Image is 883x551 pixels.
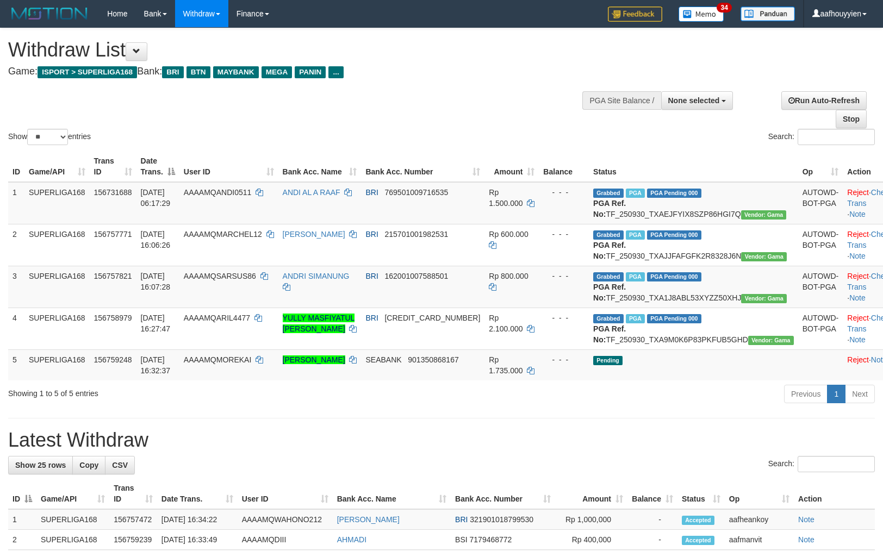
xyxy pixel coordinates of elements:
span: Copy 7179468772 to clipboard [470,535,512,544]
span: Rp 1.500.000 [489,188,523,208]
span: Copy 769501009716535 to clipboard [384,188,448,197]
th: Trans ID: activate to sort column ascending [109,478,157,509]
span: Rp 2.100.000 [489,314,523,333]
td: SUPERLIGA168 [24,224,90,266]
span: Copy 162001007588501 to clipboard [384,272,448,280]
td: [DATE] 16:33:49 [157,530,238,550]
span: Pending [593,356,623,365]
div: - - - [543,271,584,281]
span: Copy 631101003443507 to clipboard [384,314,480,322]
div: - - - [543,187,584,198]
th: Bank Acc. Number: activate to sort column ascending [451,478,555,509]
th: Bank Acc. Name: activate to sort column ascending [278,151,362,182]
span: 156759248 [94,355,132,364]
td: 3 [8,266,24,308]
a: Run Auto-Refresh [781,91,867,110]
span: BRI [365,230,378,239]
span: Marked by aafheankoy [626,314,645,323]
a: Note [849,210,866,218]
img: MOTION_logo.png [8,5,91,22]
span: Rp 600.000 [489,230,528,239]
b: PGA Ref. No: [593,324,626,344]
span: Marked by aafheankoy [626,230,645,240]
span: Rp 1.735.000 [489,355,523,375]
a: Note [849,252,866,260]
span: 156758979 [94,314,132,322]
td: AAAAMQDIII [238,530,333,550]
a: Reject [847,272,869,280]
td: - [627,509,677,530]
b: PGA Ref. No: [593,241,626,260]
td: SUPERLIGA168 [24,266,90,308]
span: 156731688 [94,188,132,197]
th: Balance: activate to sort column ascending [627,478,677,509]
span: [DATE] 16:32:37 [141,355,171,375]
th: Game/API: activate to sort column ascending [36,478,109,509]
span: AAAAMQMOREKAI [184,355,251,364]
a: [PERSON_NAME] [283,230,345,239]
th: Trans ID: activate to sort column ascending [90,151,136,182]
span: Show 25 rows [15,461,66,469]
th: Amount: activate to sort column ascending [484,151,539,182]
a: Reject [847,188,869,197]
td: 2 [8,224,24,266]
td: AUTOWD-BOT-PGA [798,266,843,308]
span: BTN [186,66,210,78]
td: 4 [8,308,24,349]
span: Accepted [682,536,714,545]
a: [PERSON_NAME] [283,355,345,364]
span: [DATE] 16:07:28 [141,272,171,291]
th: ID [8,151,24,182]
span: AAAAMQSARSUS86 [184,272,256,280]
div: - - - [543,354,584,365]
a: Note [798,535,814,544]
td: SUPERLIGA168 [24,349,90,380]
td: SUPERLIGA168 [36,530,109,550]
td: TF_250930_TXAJJFAFGFK2R8328J6N [589,224,798,266]
img: panduan.png [741,7,795,21]
div: - - - [543,312,584,323]
td: SUPERLIGA168 [36,509,109,530]
b: PGA Ref. No: [593,199,626,218]
span: ... [328,66,343,78]
span: Copy 215701001982531 to clipboard [384,230,448,239]
th: Op: activate to sort column ascending [725,478,794,509]
a: 1 [827,385,845,403]
td: 1 [8,509,36,530]
span: [DATE] 06:17:29 [141,188,171,208]
span: Copy [79,461,98,469]
a: AHMADI [337,535,366,544]
a: Note [849,335,866,344]
span: BRI [162,66,183,78]
button: None selected [661,91,733,110]
th: Date Trans.: activate to sort column ascending [157,478,238,509]
span: ISPORT > SUPERLIGA168 [38,66,137,78]
h4: Game: Bank: [8,66,578,77]
span: Marked by aafromsomean [626,189,645,198]
span: BRI [365,272,378,280]
span: BRI [365,314,378,322]
th: Status [589,151,798,182]
b: PGA Ref. No: [593,283,626,302]
td: AUTOWD-BOT-PGA [798,224,843,266]
a: Next [845,385,875,403]
a: [PERSON_NAME] [337,515,400,524]
span: SEABANK [365,355,401,364]
a: Note [849,293,866,302]
td: TF_250930_TXAEJFYIX8SZP86HGI7Q [589,182,798,224]
span: AAAAMQARIL4477 [184,314,250,322]
span: PGA Pending [647,230,701,240]
a: CSV [105,456,135,474]
span: BRI [365,188,378,197]
a: Note [798,515,814,524]
span: Grabbed [593,189,624,198]
span: AAAAMQMARCHEL12 [184,230,262,239]
span: MAYBANK [213,66,259,78]
label: Search: [768,456,875,472]
div: Showing 1 to 5 of 5 entries [8,384,360,399]
th: ID: activate to sort column descending [8,478,36,509]
span: Grabbed [593,272,624,281]
input: Search: [798,129,875,145]
a: ANDI AL A RAAF [283,188,340,197]
th: Balance [539,151,589,182]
